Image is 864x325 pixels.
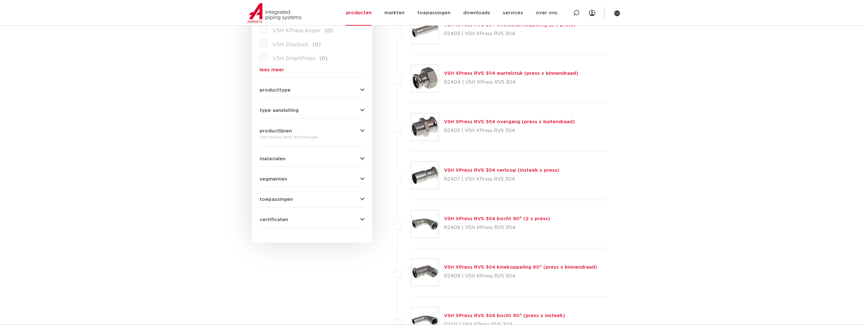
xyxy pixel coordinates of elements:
[260,197,293,202] span: toepassingen
[411,210,438,238] img: Thumbnail for VSH XPress RVS 304 bocht 90° (2 x press)
[411,113,438,141] img: Thumbnail for VSH XPress RVS 304 overgang (press x buitendraad)
[444,223,550,233] p: R2408 | VSH XPress RVS 304
[260,108,299,113] span: type aansluiting
[260,177,364,182] button: segmenten
[273,28,321,33] span: VSH XPress Koper
[260,129,292,133] span: productlijnen
[411,16,438,44] img: Thumbnail for VSH XPress RVS 304 overschuifkoppeling (2 x press)
[260,156,364,161] button: materialen
[260,108,364,113] button: type aansluiting
[444,168,559,173] a: VSH XPress RVS 304 verloop (insteek x press)
[444,271,597,281] p: R2409 | VSH XPress RVS 304
[260,217,288,222] span: certificaten
[260,133,364,141] div: VSH XPress RVS 304 fittingen
[444,71,578,76] a: VSH XPress RVS 304 wartelstuk (press x binnendraad)
[444,126,575,136] p: R2405 | VSH XPress RVS 304
[260,197,364,202] button: toepassingen
[260,217,364,222] button: certificaten
[273,56,315,61] span: VSH SmartPress
[444,216,550,221] a: VSH XPress RVS 304 bocht 90° (2 x press)
[260,177,287,182] span: segmenten
[411,162,438,189] img: Thumbnail for VSH XPress RVS 304 verloop (insteek x press)
[325,28,333,33] span: (0)
[411,259,438,286] img: Thumbnail for VSH XPress RVS 304 kniekoppeling 90° (press x binnendraad)
[444,29,576,39] p: R2403 | VSH XPress RVS 304
[260,156,286,161] span: materialen
[260,88,291,92] span: producttype
[260,88,364,92] button: producttype
[411,65,438,92] img: Thumbnail for VSH XPress RVS 304 wartelstuk (press x binnendraad)
[312,42,321,47] span: (0)
[260,67,364,72] a: lees meer
[319,56,328,61] span: (0)
[444,313,565,318] a: VSH XPress RVS 304 bocht 90° (press x insteek)
[273,42,308,47] span: VSH Shurjoint
[444,174,559,184] p: R2407 | VSH XPress RVS 304
[444,265,597,270] a: VSH XPress RVS 304 kniekoppeling 90° (press x binnendraad)
[260,129,364,133] button: productlijnen
[444,119,575,124] a: VSH XPress RVS 304 overgang (press x buitendraad)
[444,77,578,87] p: R2404 | VSH XPress RVS 304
